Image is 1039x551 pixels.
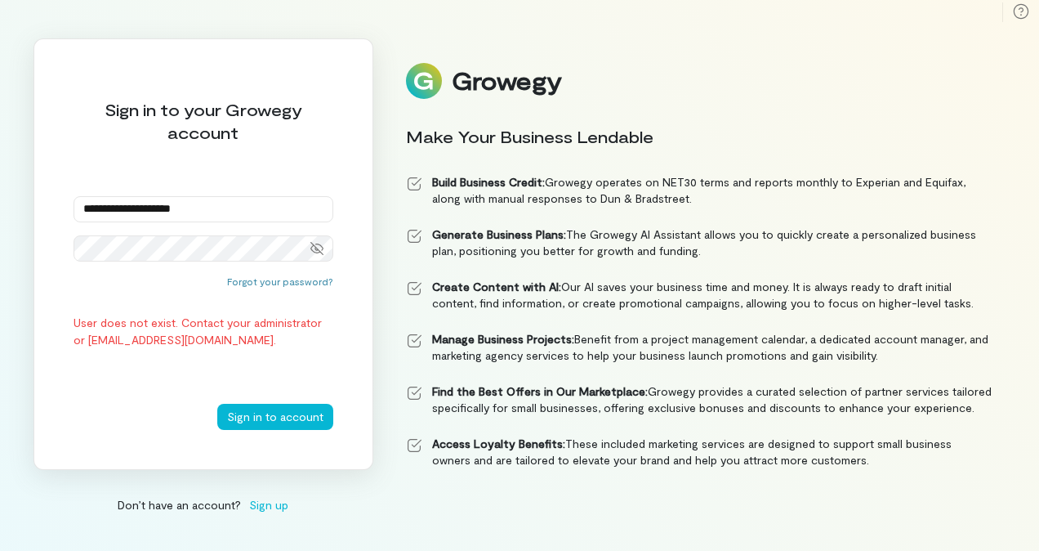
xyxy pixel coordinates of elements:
[227,275,333,288] button: Forgot your password?
[406,331,992,364] li: Benefit from a project management calendar, a dedicated account manager, and marketing agency ser...
[249,496,288,513] span: Sign up
[406,125,992,148] div: Make Your Business Lendable
[406,436,992,468] li: These included marketing services are designed to support small business owners and are tailored ...
[406,226,992,259] li: The Growegy AI Assistant allows you to quickly create a personalized business plan, positioning y...
[406,383,992,416] li: Growegy provides a curated selection of partner services tailored specifically for small business...
[406,63,442,99] img: Logo
[452,67,561,95] div: Growegy
[33,496,373,513] div: Don’t have an account?
[432,437,565,450] strong: Access Loyalty Benefits:
[217,404,333,430] button: Sign in to account
[74,314,333,348] div: User does not exist. Contact your administrator or [EMAIL_ADDRESS][DOMAIN_NAME].
[406,174,992,207] li: Growegy operates on NET30 terms and reports monthly to Experian and Equifax, along with manual re...
[74,98,333,144] div: Sign in to your Growegy account
[432,280,561,293] strong: Create Content with AI:
[432,384,648,398] strong: Find the Best Offers in Our Marketplace:
[406,279,992,311] li: Our AI saves your business time and money. It is always ready to draft initial content, find info...
[432,332,574,346] strong: Manage Business Projects:
[432,175,545,189] strong: Build Business Credit:
[432,227,566,241] strong: Generate Business Plans:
